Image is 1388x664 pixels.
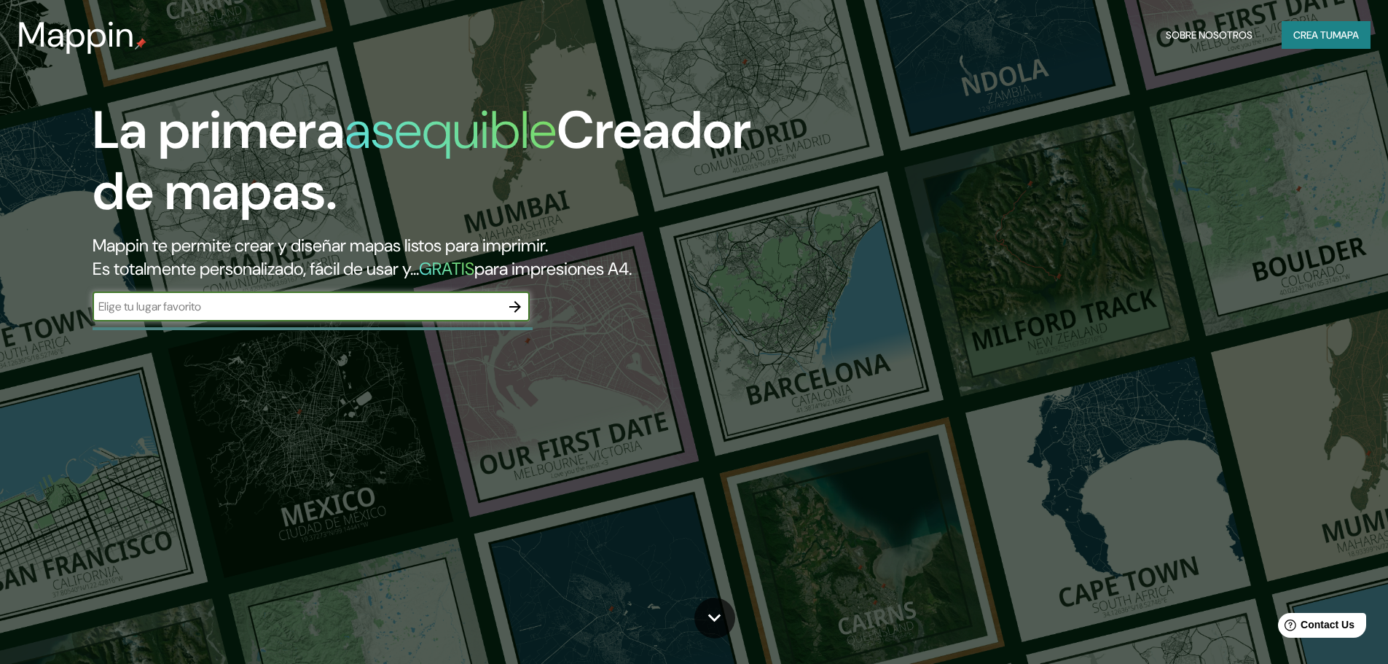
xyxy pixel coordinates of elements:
[1258,607,1372,648] iframe: Help widget launcher
[1282,21,1371,49] button: Crea tumapa
[474,257,632,280] font: para impresiones A4.
[17,12,135,58] font: Mappin
[419,257,474,280] font: GRATIS
[93,96,751,225] font: Creador de mapas.
[1166,28,1252,42] font: Sobre nosotros
[93,234,548,257] font: Mappin te permite crear y diseñar mapas listos para imprimir.
[93,298,501,315] input: Elige tu lugar favorito
[93,96,345,164] font: La primera
[345,96,557,164] font: asequible
[93,257,419,280] font: Es totalmente personalizado, fácil de usar y...
[1293,28,1333,42] font: Crea tu
[1333,28,1359,42] font: mapa
[135,38,146,50] img: pin de mapeo
[1160,21,1258,49] button: Sobre nosotros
